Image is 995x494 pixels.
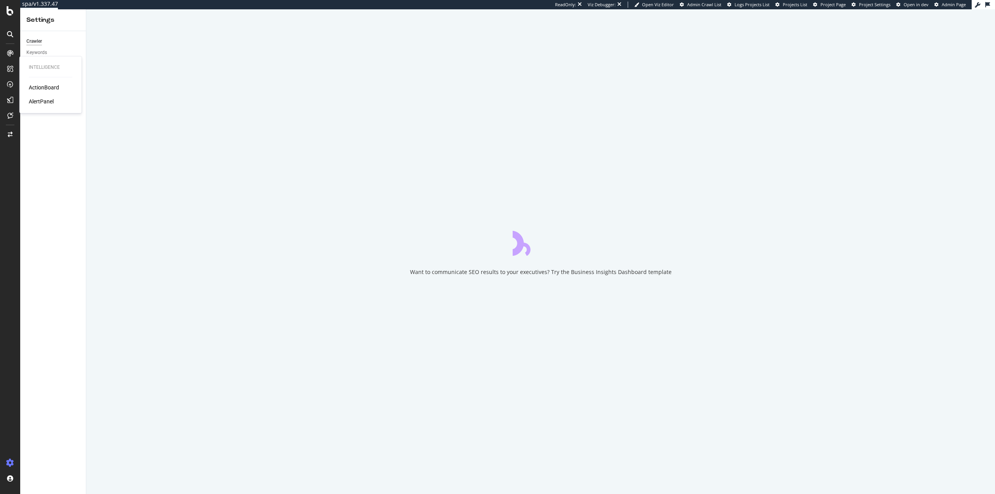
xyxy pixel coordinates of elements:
span: Admin Crawl List [687,2,721,7]
a: Logs Projects List [727,2,770,8]
span: Projects List [783,2,807,7]
div: Keywords [26,49,47,57]
span: Project Settings [859,2,890,7]
span: Admin Page [942,2,966,7]
a: Crawler [26,37,80,45]
a: Project Settings [852,2,890,8]
div: animation [513,228,569,256]
a: Projects List [775,2,807,8]
a: AlertPanel [29,98,54,105]
div: ReadOnly: [555,2,576,8]
div: Intelligence [29,64,72,71]
div: Viz Debugger: [588,2,616,8]
span: Open Viz Editor [642,2,674,7]
a: Open in dev [896,2,929,8]
a: Admin Crawl List [680,2,721,8]
div: Settings [26,16,80,24]
a: Project Page [813,2,846,8]
span: Project Page [820,2,846,7]
a: Open Viz Editor [634,2,674,8]
div: Want to communicate SEO results to your executives? Try the Business Insights Dashboard template [410,268,672,276]
div: Crawler [26,37,42,45]
a: Keywords [26,49,80,57]
span: Open in dev [904,2,929,7]
span: Logs Projects List [735,2,770,7]
a: ActionBoard [29,84,59,91]
a: Admin Page [934,2,966,8]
